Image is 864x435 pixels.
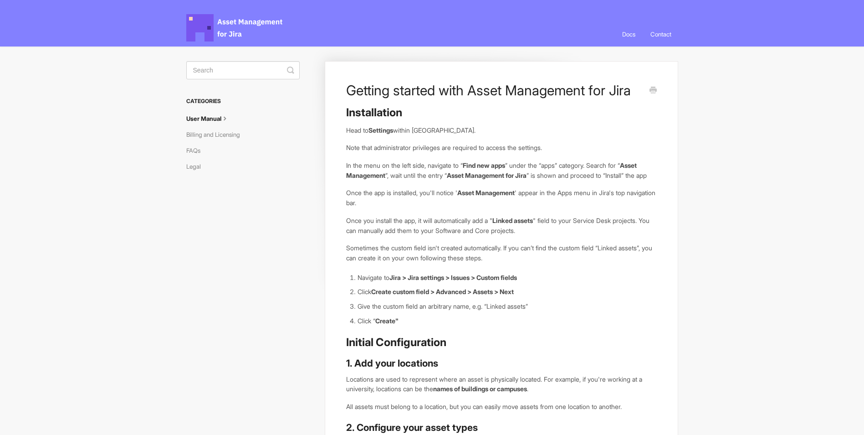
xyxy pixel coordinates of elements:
strong: Find new apps [463,161,505,169]
a: Print this Article [649,86,657,96]
p: Once you install the app, it will automatically add a " " field to your Service Desk projects. Yo... [346,216,656,235]
p: Locations are used to represent where an asset is physically located. For example, if you're work... [346,374,656,394]
strong: Settings [368,126,393,134]
h3: Categories [186,93,300,109]
a: Billing and Licensing [186,127,247,142]
h3: 2. Configure your asset types [346,421,656,434]
h2: Installation [346,105,656,120]
p: Head to within [GEOGRAPHIC_DATA]. [346,125,656,135]
p: Once the app is installed, you'll notice ' ' appear in the Apps menu in Jira's top navigation bar. [346,188,656,207]
strong: Asset Management [457,189,515,197]
a: Contact [644,22,678,47]
strong: names of buildings or campuses [433,385,527,393]
a: Docs [615,22,642,47]
strong: Jira > Jira settings > Issues > Custom fields [389,274,517,281]
strong: Asset Management for Jira [447,171,527,179]
strong: Asset Management [346,161,637,179]
a: User Manual [186,111,236,126]
h2: Initial Configuration [346,335,656,350]
span: Asset Management for Jira Docs [186,14,284,41]
p: All assets must belong to a location, but you can easily move assets from one location to another. [346,402,656,412]
p: In the menu on the left side, navigate to “ ” under the “apps” category. Search for “ ”, wait unt... [346,161,656,180]
p: Sometimes the custom field isn't created automatically. If you can’t find the custom field “Linke... [346,243,656,263]
strong: Linked assets [492,217,533,224]
p: Note that administrator privileges are required to access the settings. [346,143,656,153]
a: FAQs [186,143,207,158]
li: Click [358,287,656,297]
li: Navigate to [358,273,656,283]
input: Search [186,61,300,79]
h3: 1. Add your locations [346,357,656,370]
li: Give the custom field an arbitrary name, e.g. “Linked assets” [358,301,656,311]
li: Click “ [358,316,656,326]
strong: Create custom field > Advanced > Assets > Next [371,288,514,295]
a: Legal [186,159,208,174]
h1: Getting started with Asset Management for Jira [346,82,643,98]
strong: Create" [375,317,399,325]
